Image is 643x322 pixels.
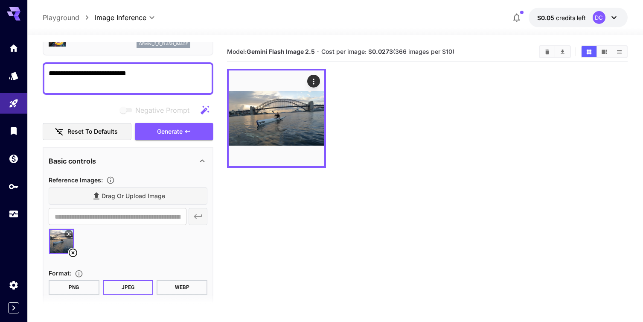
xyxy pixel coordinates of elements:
b: 0.0273 [372,48,393,55]
nav: breadcrumb [43,12,95,23]
button: Expand sidebar [8,302,19,313]
div: DC [593,11,605,24]
div: Basic controls [49,151,207,171]
button: Clear Images [540,46,555,57]
div: Settings [9,280,19,290]
button: JPEG [103,280,154,295]
a: Playground [43,12,79,23]
button: WEBP [157,280,207,295]
span: Format : [49,269,71,277]
span: Generate [157,126,183,137]
span: Model: [227,48,315,55]
span: Negative Prompt [135,105,189,115]
div: Models [9,70,19,81]
div: Usage [9,209,19,220]
div: $0.05 [537,13,586,22]
b: Gemini Flash Image 2.5 [247,48,315,55]
div: Library [9,126,19,136]
div: Home [9,43,19,53]
span: Cost per image: $ (366 images per $10) [321,48,454,55]
button: Show images in video view [597,46,612,57]
button: PNG [49,280,99,295]
button: $0.05DC [529,8,628,27]
p: Basic controls [49,156,96,166]
span: credits left [556,14,586,21]
button: Download All [555,46,570,57]
div: Show images in grid viewShow images in video viewShow images in list view [581,45,628,58]
button: Upload a reference image to guide the result. This is needed for Image-to-Image or Inpainting. Su... [103,176,118,184]
button: Reset to defaults [43,123,131,141]
button: Generate [135,123,213,141]
div: Actions [307,75,320,88]
div: Wallet [9,153,19,164]
span: Image Inference [95,12,146,23]
span: Reference Images : [49,176,103,184]
div: Playground [9,96,19,106]
button: Show images in grid view [582,46,596,57]
button: Choose the file format for the output image. [71,269,87,278]
div: API Keys [9,181,19,192]
div: Clear ImagesDownload All [539,45,571,58]
p: · [317,47,319,57]
img: 2Q== [229,70,324,166]
span: Negative prompts are not compatible with the selected model. [118,105,196,115]
p: gemini_2_5_flash_image [139,41,188,47]
span: $0.05 [537,14,556,21]
button: Show images in list view [612,46,627,57]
